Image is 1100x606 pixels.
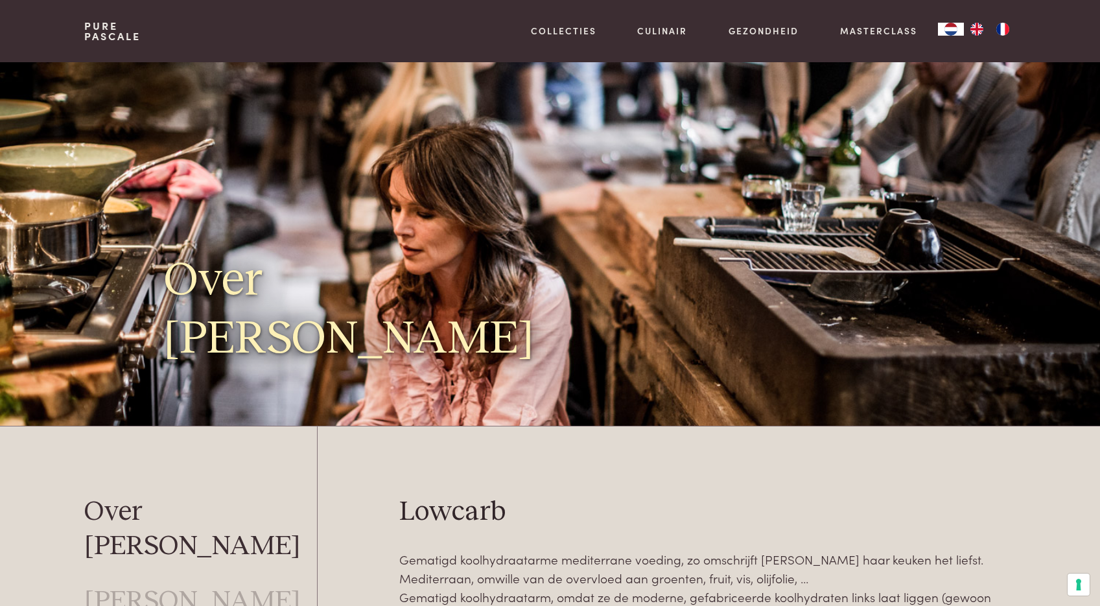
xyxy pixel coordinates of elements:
[637,24,687,38] a: Culinair
[531,24,596,38] a: Collecties
[729,24,799,38] a: Gezondheid
[1068,574,1090,596] button: Uw voorkeuren voor toestemming voor trackingtechnologieën
[964,23,1016,36] ul: Language list
[84,21,141,41] a: PurePascale
[84,495,317,564] a: Over [PERSON_NAME]
[164,251,540,369] h1: Over [PERSON_NAME]
[990,23,1016,36] a: FR
[840,24,917,38] a: Masterclass
[964,23,990,36] a: EN
[938,23,964,36] a: NL
[399,495,1016,530] h2: Lowcarb
[938,23,1016,36] aside: Language selected: Nederlands
[938,23,964,36] div: Language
